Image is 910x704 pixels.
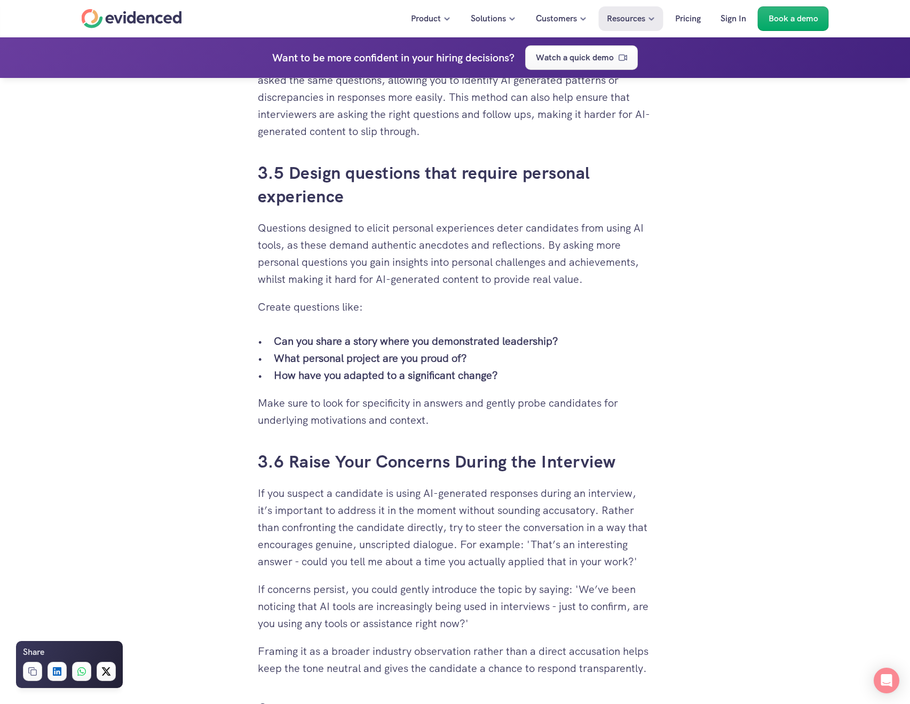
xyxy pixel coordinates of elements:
[607,12,645,26] p: Resources
[874,668,899,693] div: Open Intercom Messenger
[258,643,653,677] p: Framing it as a broader industry observation rather than a direct accusation helps keep the tone ...
[258,485,653,570] p: If you suspect a candidate is using AI-generated responses during an interview, it’s important to...
[258,162,595,208] a: 3.5 Design questions that require personal experience
[274,351,467,365] strong: What personal project are you proud of?
[525,45,638,70] a: Watch a quick demo
[769,12,818,26] p: Book a demo
[713,6,754,31] a: Sign In
[258,581,653,632] p: If concerns persist, you could gently introduce the topic by saying: 'We’ve been noticing that AI...
[536,12,577,26] p: Customers
[536,51,614,65] p: Watch a quick demo
[272,49,515,66] h4: Want to be more confident in your hiring decisions?
[471,12,506,26] p: Solutions
[258,450,616,473] a: 3.6 Raise Your Concerns During the Interview
[758,6,829,31] a: Book a demo
[675,12,701,26] p: Pricing
[411,12,441,26] p: Product
[258,298,653,315] p: Create questions like:
[258,219,653,288] p: Questions designed to elicit personal experiences deter candidates from using AI tools, as these ...
[667,6,709,31] a: Pricing
[82,9,182,28] a: Home
[274,368,498,382] strong: How have you adapted to a significant change?
[274,334,558,348] strong: Can you share a story where you demonstrated leadership?
[23,645,44,659] h6: Share
[258,54,653,140] p: creates a consistent framework where every candidate is asked the same questions, allowing you to...
[258,394,653,429] p: Make sure to look for specificity in answers and gently probe candidates for underlying motivatio...
[721,12,746,26] p: Sign In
